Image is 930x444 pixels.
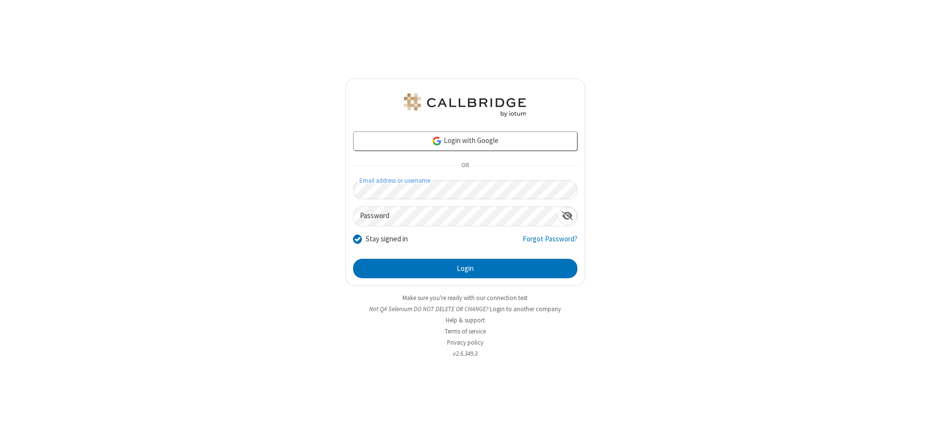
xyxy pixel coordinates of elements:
button: Login to another company [490,304,561,314]
a: Login with Google [353,131,577,151]
img: google-icon.png [432,136,442,146]
a: Privacy policy [447,338,483,347]
img: QA Selenium DO NOT DELETE OR CHANGE [402,94,528,117]
button: Login [353,259,577,278]
a: Terms of service [445,327,486,335]
li: v2.6.349.3 [345,349,585,358]
div: Show password [558,207,577,225]
span: OR [457,159,473,173]
li: Not QA Selenium DO NOT DELETE OR CHANGE? [345,304,585,314]
input: Email address or username [353,180,577,199]
input: Password [354,207,558,226]
a: Help & support [446,316,485,324]
a: Make sure you're ready with our connection test [403,294,527,302]
label: Stay signed in [366,234,408,245]
a: Forgot Password? [523,234,577,252]
iframe: Chat [906,419,923,437]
